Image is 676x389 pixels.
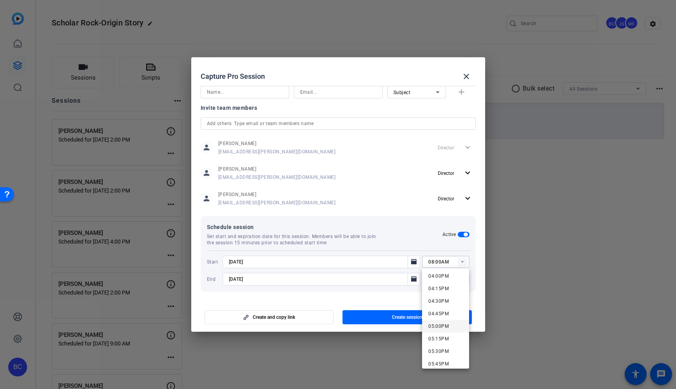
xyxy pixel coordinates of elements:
[438,196,454,202] span: Director
[438,171,454,176] span: Director
[218,174,336,180] span: [EMAIL_ADDRESS][PERSON_NAME][DOMAIN_NAME]
[408,273,420,285] button: Open calendar
[207,222,443,232] span: Schedule session
[300,87,376,97] input: Email...
[428,349,449,354] span: 05:30PM
[218,149,336,155] span: [EMAIL_ADDRESS][PERSON_NAME][DOMAIN_NAME]
[428,336,449,342] span: 05:15PM
[218,140,336,147] span: [PERSON_NAME]
[218,166,336,172] span: [PERSON_NAME]
[229,257,406,267] input: Choose start date
[201,67,476,86] div: Capture Pro Session
[201,103,476,113] div: Invite team members
[207,259,221,265] span: Start
[435,166,476,180] button: Director
[393,90,411,95] span: Subject
[218,200,336,206] span: [EMAIL_ADDRESS][PERSON_NAME][DOMAIN_NAME]
[201,142,212,153] mat-icon: person
[428,361,449,367] span: 05:45PM
[435,191,476,205] button: Director
[463,168,473,178] mat-icon: expand_more
[462,72,471,81] mat-icon: close
[428,324,449,329] span: 05:00PM
[218,191,336,198] span: [PERSON_NAME]
[392,314,422,320] span: Create session
[428,298,449,304] span: 04:30PM
[428,273,449,279] span: 04:00PM
[207,233,384,246] span: Set start and expiration date for this session. Members will be able to join the session 15 minut...
[253,314,295,320] span: Create and copy link
[428,257,469,267] input: Time
[207,87,283,97] input: Name...
[428,311,449,316] span: 04:45PM
[205,310,334,324] button: Create and copy link
[201,193,212,204] mat-icon: person
[442,231,456,238] h2: Active
[207,119,469,128] input: Add others: Type email or team members name
[207,276,221,282] span: End
[343,310,472,324] button: Create session
[463,194,473,204] mat-icon: expand_more
[408,256,420,268] button: Open calendar
[229,274,406,284] input: Choose expiration date
[428,286,449,291] span: 04:15PM
[201,167,212,179] mat-icon: person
